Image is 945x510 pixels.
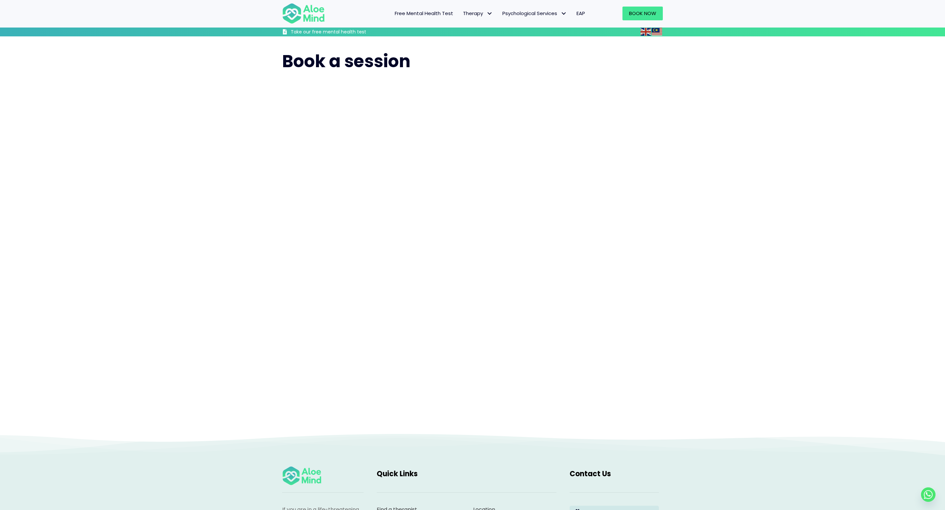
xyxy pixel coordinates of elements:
[377,469,418,479] span: Quick Links
[282,29,401,36] a: Take our free mental health test
[282,87,663,418] iframe: To enrich screen reader interactions, please activate Accessibility in Grammarly extension settings
[458,7,497,20] a: TherapyTherapy: submenu
[622,7,663,20] a: Book Now
[570,469,611,479] span: Contact Us
[502,10,567,17] span: Psychological Services
[577,10,585,17] span: EAP
[291,29,401,35] h3: Take our free mental health test
[282,466,322,486] img: Aloe mind Logo
[395,10,453,17] span: Free Mental Health Test
[463,10,493,17] span: Therapy
[559,9,568,18] span: Psychological Services: submenu
[333,7,590,20] nav: Menu
[640,28,652,35] a: English
[921,487,935,502] a: Whatsapp
[572,7,590,20] a: EAP
[629,10,656,17] span: Book Now
[282,3,325,24] img: Aloe mind Logo
[652,28,662,36] img: ms
[390,7,458,20] a: Free Mental Health Test
[652,28,663,35] a: Malay
[485,9,494,18] span: Therapy: submenu
[282,49,410,73] span: Book a session
[640,28,651,36] img: en
[497,7,572,20] a: Psychological ServicesPsychological Services: submenu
